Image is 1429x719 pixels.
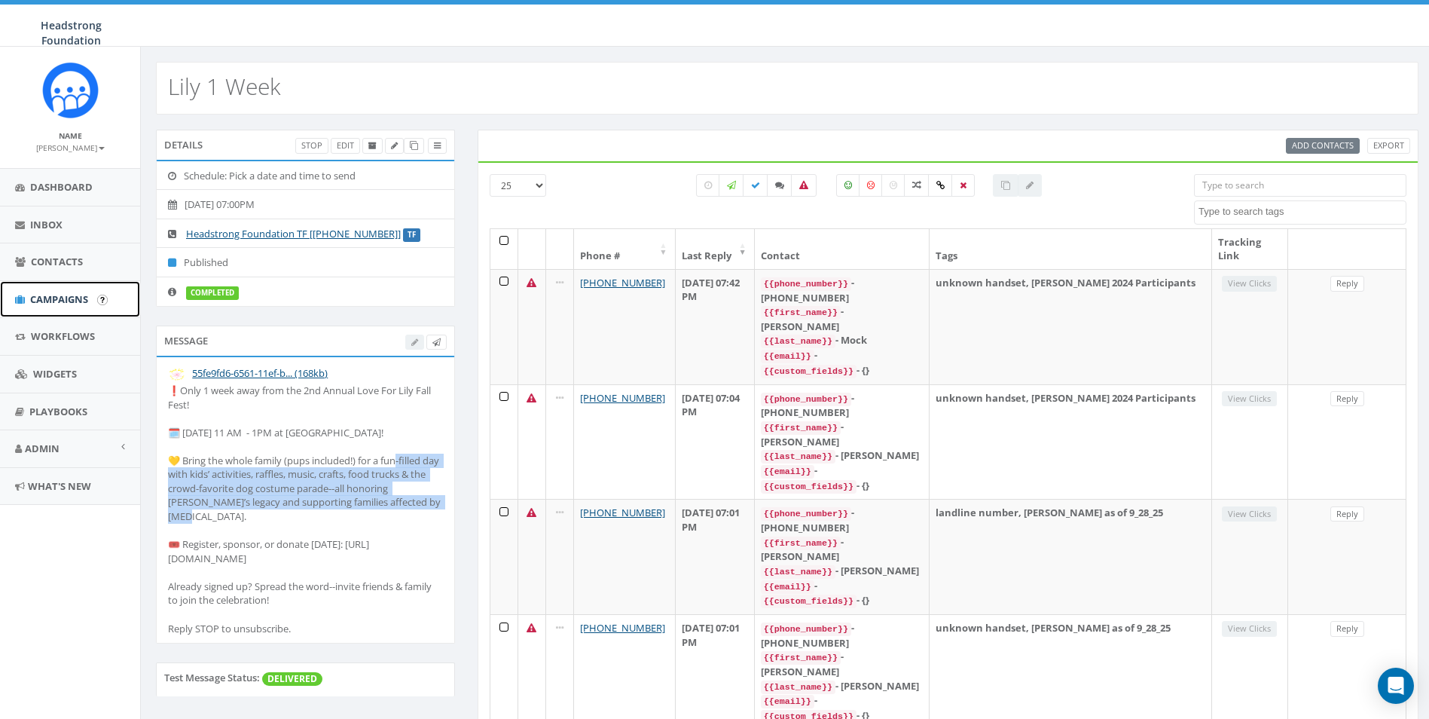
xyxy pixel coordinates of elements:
[761,650,923,678] div: - [PERSON_NAME]
[432,336,441,347] span: Send Test Message
[761,365,856,378] code: {{custom_fields}}
[761,480,856,494] code: {{custom_fields}}
[696,174,720,197] label: Pending
[743,174,768,197] label: Delivered
[761,506,923,534] div: - [PHONE_NUMBER]
[676,229,755,269] th: Last Reply: activate to sort column ascending
[755,229,930,269] th: Contact
[31,255,83,268] span: Contacts
[761,420,923,448] div: - [PERSON_NAME]
[157,247,454,277] li: Published
[761,306,841,320] code: {{first_name}}
[676,384,755,500] td: [DATE] 07:04 PM
[761,277,851,291] code: {{phone_number}}
[1330,621,1364,637] a: Reply
[30,218,63,231] span: Inbox
[791,174,817,197] label: Bounced
[859,174,883,197] label: Negative
[761,593,923,608] div: - {}
[36,140,105,154] a: [PERSON_NAME]
[192,366,328,380] a: 55fe9fd6-6561-11ef-b... (168kb)
[1378,668,1414,704] div: Open Intercom Messenger
[761,421,841,435] code: {{first_name}}
[28,479,91,493] span: What's New
[580,621,665,635] a: [PHONE_NUMBER]
[761,579,923,594] div: -
[761,465,814,479] code: {{email}}
[761,621,923,650] div: - [PHONE_NUMBER]
[930,269,1212,384] td: unknown handset, [PERSON_NAME] 2024 Participants
[580,276,665,289] a: [PHONE_NUMBER]
[761,391,923,420] div: - [PHONE_NUMBER]
[904,174,930,197] label: Mixed
[1330,506,1364,522] a: Reply
[1330,391,1364,407] a: Reply
[676,499,755,614] td: [DATE] 07:01 PM
[761,693,923,708] div: -
[761,565,835,579] code: {{last_name}}
[168,74,281,99] h2: Lily 1 Week
[97,295,108,305] input: Submit
[761,448,923,464] div: - [PERSON_NAME]
[928,174,953,197] label: Link Clicked
[580,506,665,519] a: [PHONE_NUMBER]
[36,142,105,153] small: [PERSON_NAME]
[434,139,441,151] span: View Campaign Delivery Statistics
[761,479,923,494] div: - {}
[25,442,60,455] span: Admin
[262,672,322,686] span: DELIVERED
[574,229,676,269] th: Phone #: activate to sort column ascending
[761,651,841,665] code: {{first_name}}
[761,537,841,550] code: {{first_name}}
[761,679,923,694] div: - [PERSON_NAME]
[719,174,744,197] label: Sending
[761,695,814,708] code: {{email}}
[761,464,923,479] div: -
[761,535,923,564] div: - [PERSON_NAME]
[186,286,239,300] label: completed
[168,384,443,635] div: ❗Only 1 week away from the 2nd Annual Love For Lily Fall Fest! 🗓️ [DATE] 11 AM - 1PM at [GEOGRAPH...
[761,335,835,348] code: {{last_name}}
[761,623,851,636] code: {{phone_number}}
[761,348,923,363] div: -
[157,189,454,219] li: [DATE] 07:00PM
[761,276,923,304] div: - [PHONE_NUMBER]
[676,269,755,384] td: [DATE] 07:42 PM
[1330,276,1364,292] a: Reply
[33,367,77,381] span: Widgets
[59,130,82,141] small: Name
[186,227,401,240] a: Headstrong Foundation TF [[PHONE_NUMBER]]
[29,405,87,418] span: Playbooks
[1212,229,1288,269] th: Tracking Link
[881,174,905,197] label: Neutral
[761,393,851,406] code: {{phone_number}}
[168,171,184,181] i: Schedule: Pick a date and time to send
[156,326,455,356] div: Message
[761,350,814,363] code: {{email}}
[767,174,792,197] label: Replied
[930,499,1212,614] td: landline number, [PERSON_NAME] as of 9_28_25
[41,18,102,47] span: Headstrong Foundation
[580,391,665,405] a: [PHONE_NUMBER]
[761,564,923,579] div: - [PERSON_NAME]
[951,174,975,197] label: Removed
[761,580,814,594] code: {{email}}
[331,138,360,154] a: Edit
[761,595,856,608] code: {{custom_fields}}
[30,180,93,194] span: Dashboard
[836,174,860,197] label: Positive
[930,384,1212,500] td: unknown handset, [PERSON_NAME] 2024 Participants
[761,507,851,521] code: {{phone_number}}
[368,139,377,151] span: Archive Campaign
[168,258,184,268] i: Published
[42,62,99,118] img: Rally_platform_Icon_1.png
[164,671,260,685] label: Test Message Status:
[761,304,923,333] div: - [PERSON_NAME]
[156,130,455,160] div: Details
[761,450,835,464] code: {{last_name}}
[31,329,95,343] span: Workflows
[1367,138,1410,154] a: Export
[403,228,420,242] label: TF
[157,161,454,191] li: Schedule: Pick a date and time to send
[410,139,418,151] span: Clone Campaign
